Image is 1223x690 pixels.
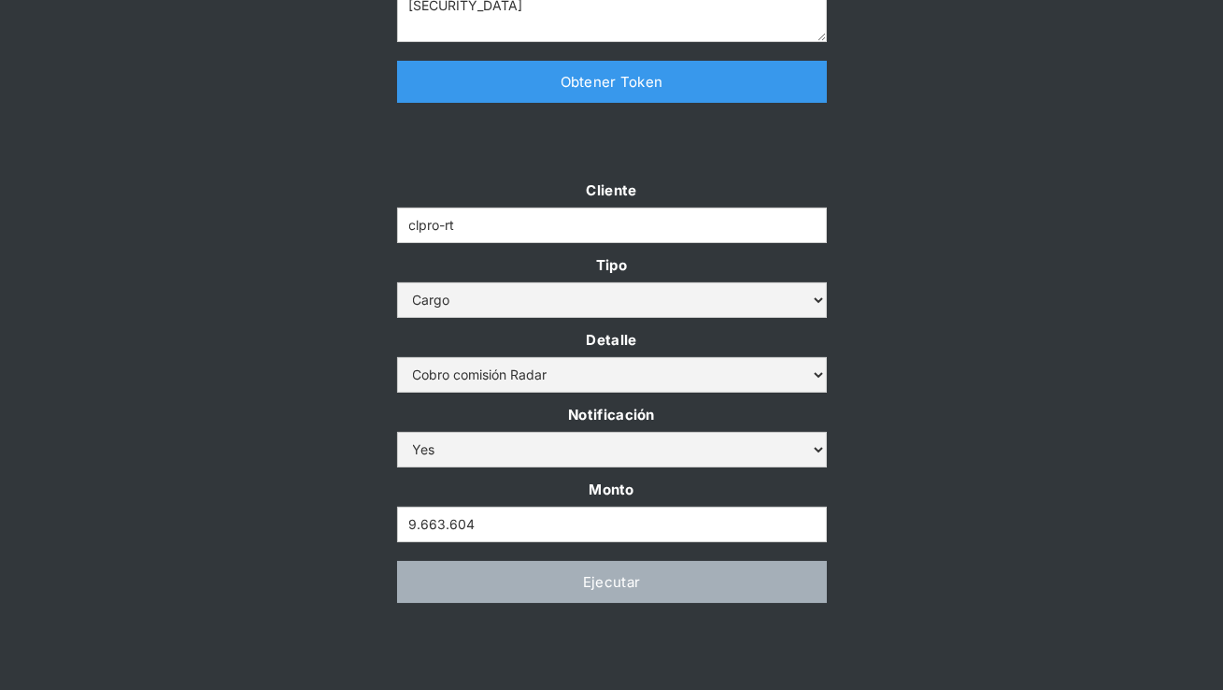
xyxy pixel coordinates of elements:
input: Example Text [397,208,827,243]
label: Tipo [397,252,827,278]
a: Ejecutar [397,561,827,603]
label: Monto [397,477,827,502]
label: Detalle [397,327,827,352]
input: Monto [397,507,827,542]
a: Obtener Token [397,61,827,103]
form: Form [397,178,827,542]
label: Cliente [397,178,827,203]
label: Notificación [397,402,827,427]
